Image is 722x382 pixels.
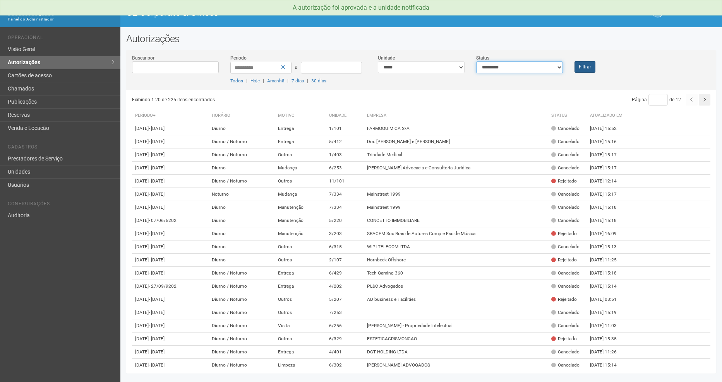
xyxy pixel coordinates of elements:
th: Horário [209,109,275,122]
td: Mainstreet 1999 [364,188,548,201]
th: Período [132,109,209,122]
span: | [263,78,264,84]
th: Motivo [275,109,326,122]
td: 11/101 [326,175,364,188]
td: [DATE] [132,293,209,306]
td: 6/256 [326,319,364,333]
td: [DATE] [132,359,209,372]
td: [DATE] 11:25 [587,254,629,267]
div: Cancelado [551,138,580,145]
span: - [DATE] [149,270,165,276]
td: 5/207 [326,293,364,306]
div: Rejeitado [551,296,577,303]
span: - [DATE] [149,139,165,144]
td: [DATE] 15:17 [587,162,629,175]
td: Diurno [209,227,275,240]
th: Atualizado em [587,109,629,122]
td: [DATE] [132,280,209,293]
td: 6/253 [326,162,364,175]
td: 7/253 [326,306,364,319]
td: ESTETICACRISMONCAO [364,333,548,346]
button: Filtrar [575,61,595,73]
td: [DATE] [132,227,209,240]
div: Cancelado [551,152,580,158]
span: | [287,78,288,84]
a: 7 dias [292,78,304,84]
td: [DATE] [132,188,209,201]
th: Empresa [364,109,548,122]
td: Hornbeck Offshore [364,254,548,267]
td: Visita [275,319,326,333]
td: [DATE] 15:19 [587,306,629,319]
td: [DATE] [132,240,209,254]
span: - [DATE] [149,257,165,263]
span: | [307,78,308,84]
td: [DATE] 15:18 [587,214,629,227]
td: Mudança [275,188,326,201]
td: [DATE] 15:14 [587,359,629,372]
div: Painel do Administrador [8,16,115,23]
td: Diurno [209,162,275,175]
td: Diurno / Noturno [209,306,275,319]
td: 3/203 [326,227,364,240]
div: Cancelado [551,349,580,355]
td: Entrega [275,280,326,293]
div: Cancelado [551,165,580,171]
td: Diurno [209,214,275,227]
td: Outros [275,293,326,306]
td: [DATE] 12:14 [587,175,629,188]
div: Cancelado [551,204,580,211]
div: Rejeitado [551,257,577,263]
div: Cancelado [551,309,580,316]
span: - [DATE] [149,297,165,302]
a: Todos [230,78,243,84]
td: Diurno [209,254,275,267]
li: Configurações [8,201,115,209]
div: Cancelado [551,270,580,276]
td: 6/429 [326,267,364,280]
td: Entrega [275,122,326,135]
span: - [DATE] [149,323,165,328]
td: [DATE] [132,319,209,333]
td: Manutenção [275,201,326,214]
td: Noturno [209,188,275,201]
td: Mainstreet 1999 [364,201,548,214]
td: [DATE] [132,267,209,280]
td: FARMOQUIMICA S/A [364,122,548,135]
h2: Autorizações [126,33,716,44]
div: Exibindo 1-20 de 225 itens encontrados [132,94,422,106]
td: [DATE] [132,254,209,267]
td: [DATE] [132,135,209,148]
label: Unidade [378,55,395,61]
a: Amanhã [267,78,284,84]
div: Cancelado [551,244,580,250]
td: [PERSON_NAME] ADVOGADOS [364,359,548,372]
th: Status [548,109,587,122]
td: Diurno / Noturno [209,293,275,306]
td: 1/101 [326,122,364,135]
td: 4/401 [326,346,364,359]
td: Diurno / Noturno [209,346,275,359]
span: | [246,78,247,84]
td: [DATE] 15:17 [587,188,629,201]
td: [DATE] [132,346,209,359]
h1: O2 Corporate & Offices [126,8,415,18]
td: AD business e Facilities [364,293,548,306]
div: Rejeitado [551,230,577,237]
td: Tech Gaming 360 [364,267,548,280]
td: 6/302 [326,359,364,372]
td: 7/334 [326,201,364,214]
td: 4/202 [326,280,364,293]
td: Limpeza [275,359,326,372]
td: [DATE] [132,201,209,214]
span: - [DATE] [149,244,165,249]
td: Diurno / Noturno [209,333,275,346]
td: 6/329 [326,333,364,346]
td: Outros [275,148,326,162]
td: Diurno [209,240,275,254]
div: Cancelado [551,217,580,224]
span: - [DATE] [149,191,165,197]
span: - [DATE] [149,349,165,355]
td: [DATE] [132,162,209,175]
td: 7/334 [326,188,364,201]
